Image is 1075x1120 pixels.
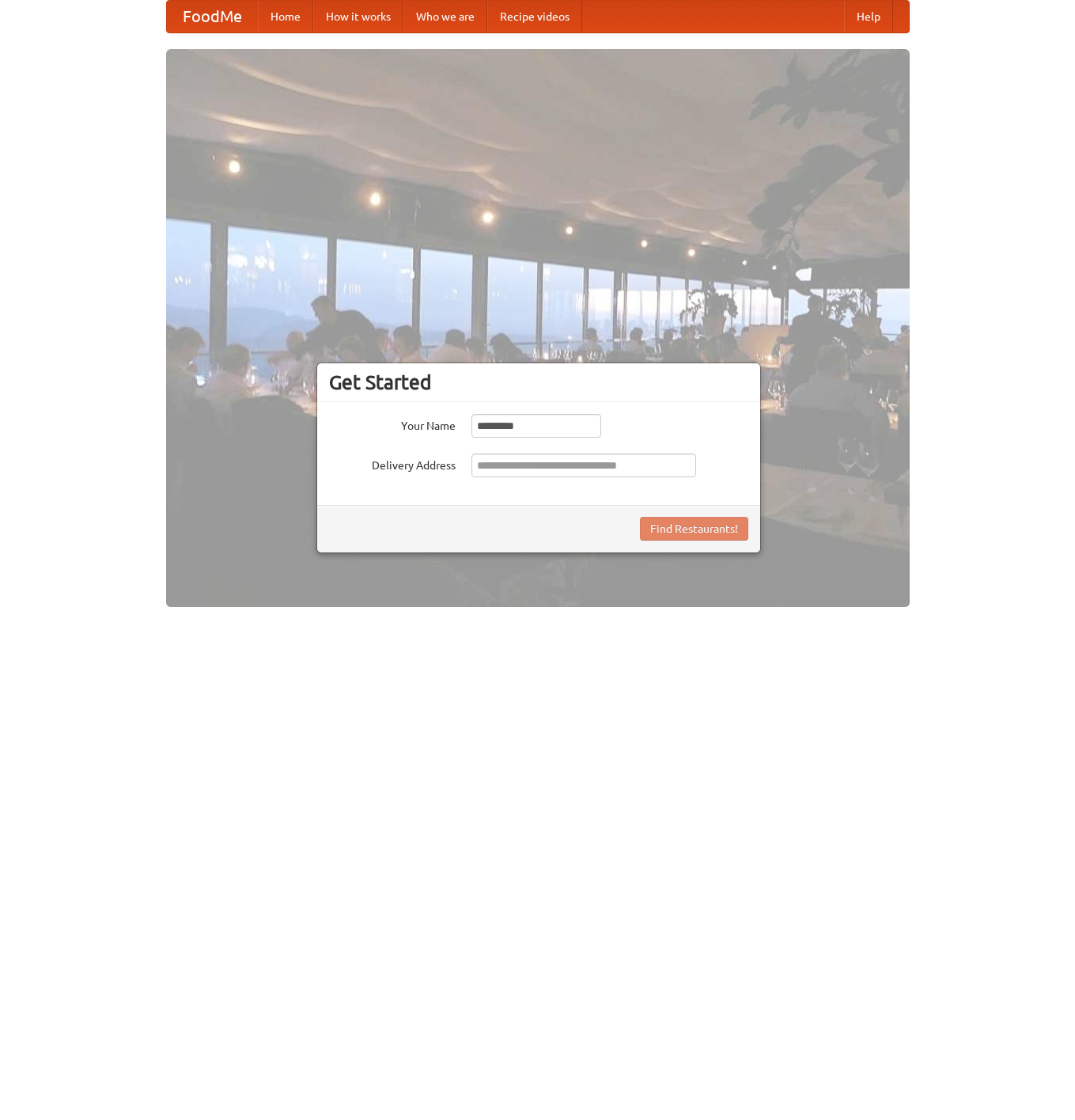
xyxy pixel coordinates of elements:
[403,1,487,32] a: Who we are
[844,1,893,32] a: Help
[329,370,748,394] h3: Get Started
[487,1,582,32] a: Recipe videos
[258,1,313,32] a: Home
[329,454,456,473] label: Delivery Address
[167,1,258,32] a: FoodMe
[313,1,403,32] a: How it works
[640,517,748,541] button: Find Restaurants!
[329,414,456,434] label: Your Name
